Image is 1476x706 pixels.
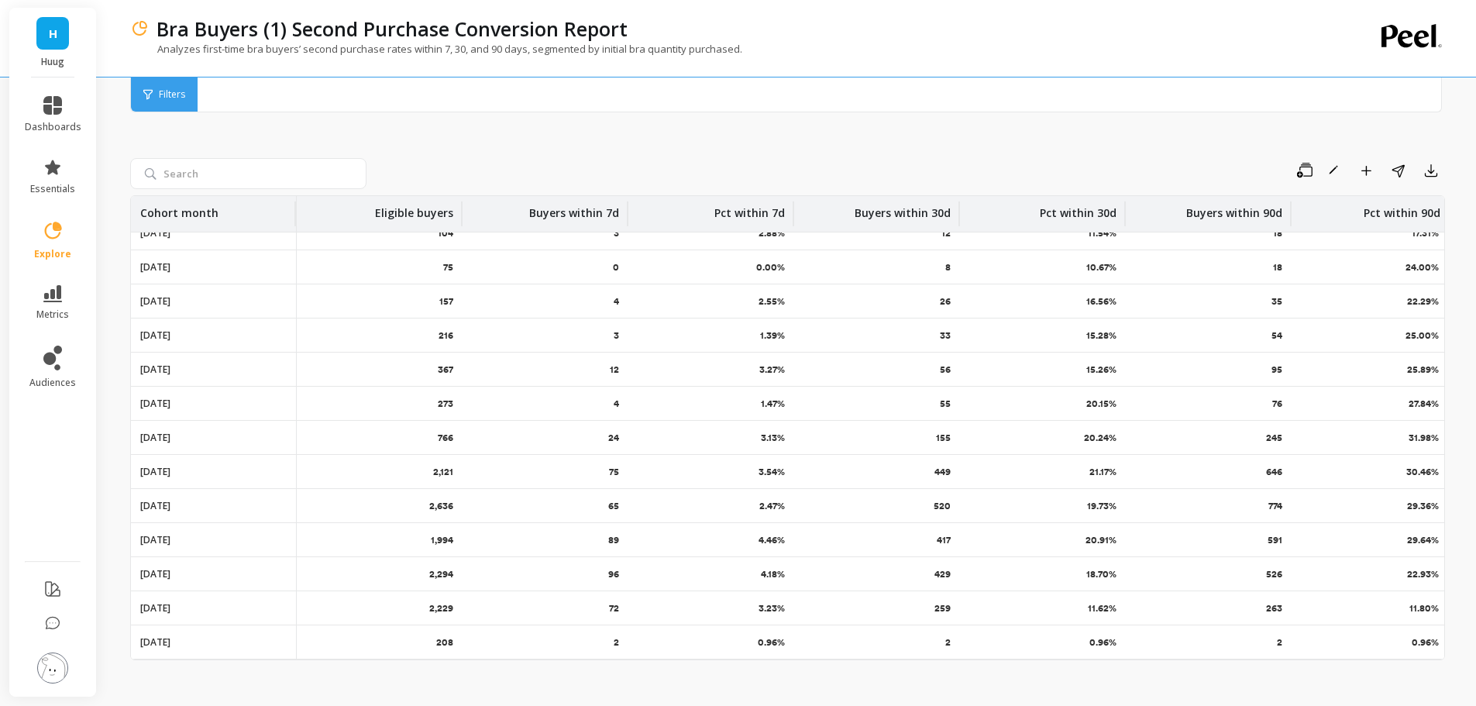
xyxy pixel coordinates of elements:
[140,295,170,308] p: [DATE]
[140,466,170,478] p: [DATE]
[439,329,453,342] p: 216
[608,534,619,546] p: 89
[934,568,951,580] p: 429
[1271,329,1282,342] p: 54
[1409,432,1442,444] p: 31.98%
[609,602,619,615] p: 72
[1266,568,1282,580] p: 526
[1266,466,1282,478] p: 646
[613,261,619,274] p: 0
[760,329,785,342] p: 1.39%
[1040,196,1116,221] p: Pct within 30d
[140,500,170,512] p: [DATE]
[140,196,218,221] p: Cohort month
[429,500,453,512] p: 2,636
[714,196,785,221] p: Pct within 7d
[140,534,170,546] p: [DATE]
[1409,602,1442,615] p: 11.80%
[937,534,951,546] p: 417
[130,19,149,38] img: header icon
[49,25,57,43] span: H
[1407,500,1442,512] p: 29.36%
[945,261,951,274] p: 8
[159,88,185,101] span: Filters
[1409,398,1442,410] p: 27.84%
[1412,636,1442,649] p: 0.96%
[1405,329,1442,342] p: 25.00%
[1412,227,1442,239] p: 17.31%
[609,466,619,478] p: 75
[130,42,742,56] p: Analyzes first-time bra buyers’ second purchase rates within 7, 30, and 90 days, segmented by ini...
[1268,534,1282,546] p: 591
[1086,295,1116,308] p: 16.56%
[1406,466,1442,478] p: 30.46%
[936,432,951,444] p: 155
[140,398,170,410] p: [DATE]
[608,568,619,580] p: 96
[1272,398,1282,410] p: 76
[25,56,81,68] p: Huug
[1407,295,1442,308] p: 22.29%
[140,636,170,649] p: [DATE]
[1086,398,1116,410] p: 20.15%
[614,329,619,342] p: 3
[37,653,68,684] img: profile picture
[140,363,170,376] p: [DATE]
[1405,261,1442,274] p: 24.00%
[438,432,453,444] p: 766
[761,568,785,580] p: 4.18%
[140,227,170,239] p: [DATE]
[1273,227,1282,239] p: 18
[934,466,951,478] p: 449
[1085,534,1116,546] p: 20.91%
[614,227,619,239] p: 3
[940,295,951,308] p: 26
[934,500,951,512] p: 520
[759,534,785,546] p: 4.46%
[1089,636,1116,649] p: 0.96%
[1407,568,1442,580] p: 22.93%
[25,121,81,133] span: dashboards
[759,602,785,615] p: 3.23%
[140,329,170,342] p: [DATE]
[157,15,628,42] p: Bra Buyers (1) Second Purchase Conversion Report
[433,466,453,478] p: 2,121
[1266,432,1282,444] p: 245
[436,636,453,649] p: 208
[438,227,453,239] p: 104
[140,432,170,444] p: [DATE]
[940,398,951,410] p: 55
[855,196,951,221] p: Buyers within 30d
[36,308,69,321] span: metrics
[759,500,785,512] p: 2.47%
[30,183,75,195] span: essentials
[759,227,785,239] p: 2.88%
[34,248,71,260] span: explore
[1364,196,1440,221] p: Pct within 90d
[439,295,453,308] p: 157
[1268,500,1282,512] p: 774
[940,363,951,376] p: 56
[940,329,951,342] p: 33
[1086,363,1116,376] p: 15.26%
[1273,261,1282,274] p: 18
[140,261,170,274] p: [DATE]
[438,398,453,410] p: 273
[759,466,785,478] p: 3.54%
[130,158,366,189] input: Search
[29,377,76,389] span: audiences
[758,636,785,649] p: 0.96%
[608,500,619,512] p: 65
[934,602,951,615] p: 259
[759,295,785,308] p: 2.55%
[1086,329,1116,342] p: 15.28%
[1186,196,1282,221] p: Buyers within 90d
[1087,500,1116,512] p: 19.73%
[429,568,453,580] p: 2,294
[608,432,619,444] p: 24
[429,602,453,615] p: 2,229
[1277,636,1282,649] p: 2
[614,295,619,308] p: 4
[1088,602,1116,615] p: 11.62%
[375,196,453,221] p: Eligible buyers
